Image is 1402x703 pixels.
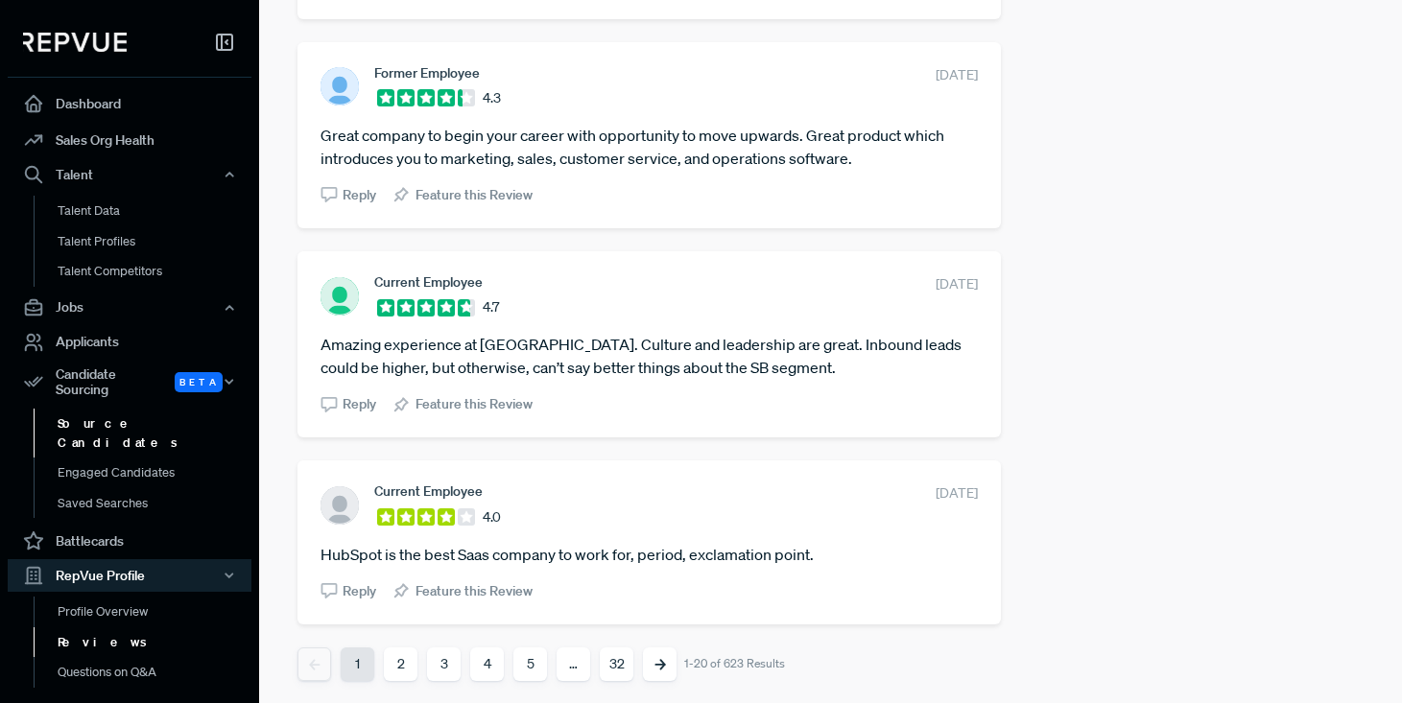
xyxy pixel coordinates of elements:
button: 5 [513,647,547,681]
span: Feature this Review [416,581,533,601]
a: Applicants [8,324,251,361]
span: [DATE] [936,65,978,85]
button: Next [643,647,677,681]
a: Talent Data [34,196,277,226]
span: Beta [175,372,223,392]
a: Source Candidates [34,409,277,457]
a: Talent Profiles [34,226,277,257]
a: Battlecards [8,523,251,559]
nav: pagination [297,647,1001,681]
a: Reviews [34,627,277,658]
button: Jobs [8,292,251,324]
button: RepVue Profile [8,559,251,592]
span: Current Employee [374,274,483,290]
button: Talent [8,158,251,191]
button: … [557,647,590,681]
span: Feature this Review [416,394,533,414]
span: Reply [343,581,376,601]
button: 2 [384,647,417,681]
button: 3 [427,647,461,681]
a: Saved Searches [34,488,277,519]
span: Current Employee [374,483,483,499]
a: Engaged Candidates [34,457,277,488]
article: HubSpot is the best Saas company to work for, period, exclamation point. [321,543,978,566]
button: 4 [470,647,504,681]
span: Reply [343,185,376,205]
span: [DATE] [936,274,978,294]
span: 4.3 [483,88,501,108]
span: 4.0 [483,507,501,527]
button: 1 [341,647,374,681]
a: Questions on Q&A [34,657,277,688]
span: 4.7 [483,297,499,317]
button: Previous [297,647,331,681]
div: 1-20 of 623 Results [684,657,785,670]
span: Former Employee [374,65,480,81]
button: Candidate Sourcing Beta [8,361,251,405]
a: Sales Org Health [8,122,251,158]
span: Reply [343,394,376,414]
a: Talent Competitors [34,256,277,287]
a: Profile Overview [34,597,277,627]
article: Great company to begin your career with opportunity to move upwards. Great product which introduc... [321,124,978,170]
article: Amazing experience at [GEOGRAPHIC_DATA]. Culture and leadership are great. Inbound leads could be... [321,333,978,379]
img: RepVue [23,33,127,52]
span: [DATE] [936,483,978,504]
button: 32 [600,647,633,681]
a: Dashboard [8,85,251,122]
div: Candidate Sourcing [8,361,251,405]
span: Feature this Review [416,185,533,205]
